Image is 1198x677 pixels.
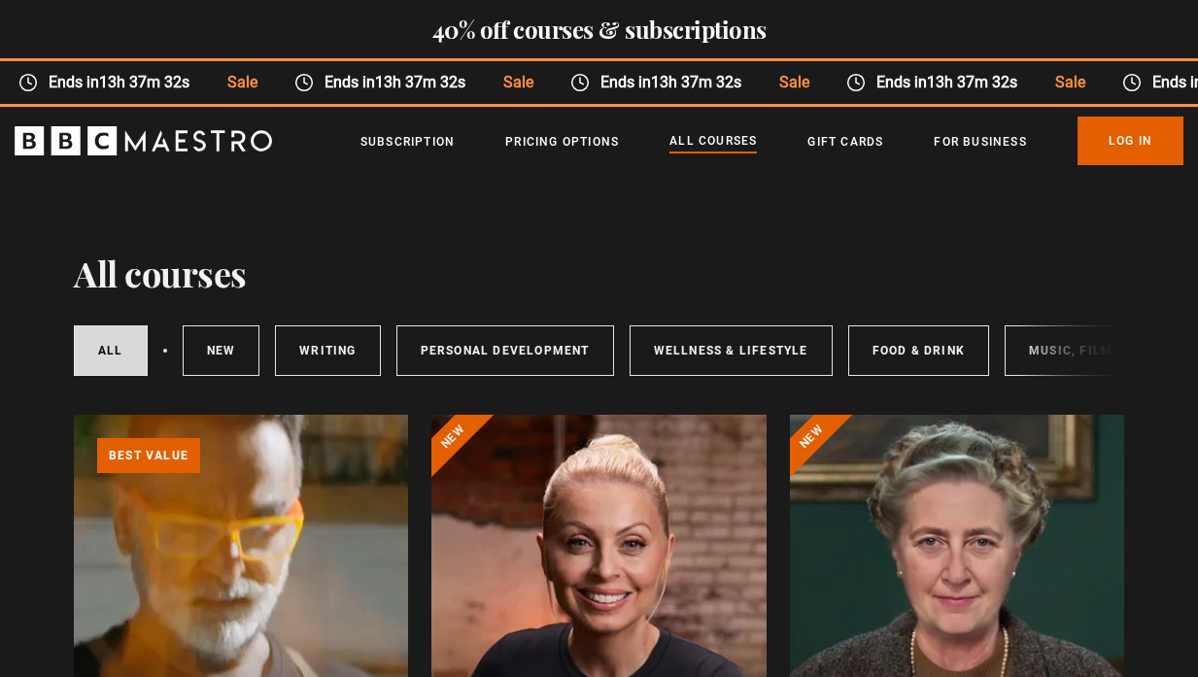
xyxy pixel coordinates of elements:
span: Sale [760,71,827,94]
time: 13h 37m 32s [375,73,465,91]
a: Personal Development [396,325,614,376]
span: Ends in [590,71,760,94]
h1: All courses [74,253,247,293]
a: Gift Cards [807,132,883,152]
span: Sale [209,71,276,94]
a: Log In [1078,117,1183,165]
a: Subscription [360,132,455,152]
time: 13h 37m 32s [927,73,1017,91]
time: 13h 37m 32s [651,73,741,91]
a: New [183,325,260,376]
p: Best value [97,438,200,473]
svg: BBC Maestro [15,126,272,155]
nav: Primary [360,117,1183,165]
a: All [74,325,148,376]
span: Ends in [38,71,208,94]
a: Writing [275,325,380,376]
span: Sale [485,71,552,94]
span: Ends in [866,71,1036,94]
a: Food & Drink [848,325,989,376]
a: All Courses [669,131,757,152]
time: 13h 37m 32s [99,73,189,91]
span: Sale [1036,71,1103,94]
a: Pricing Options [505,132,619,152]
span: Ends in [314,71,484,94]
a: Wellness & Lifestyle [630,325,833,376]
a: For business [934,132,1026,152]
